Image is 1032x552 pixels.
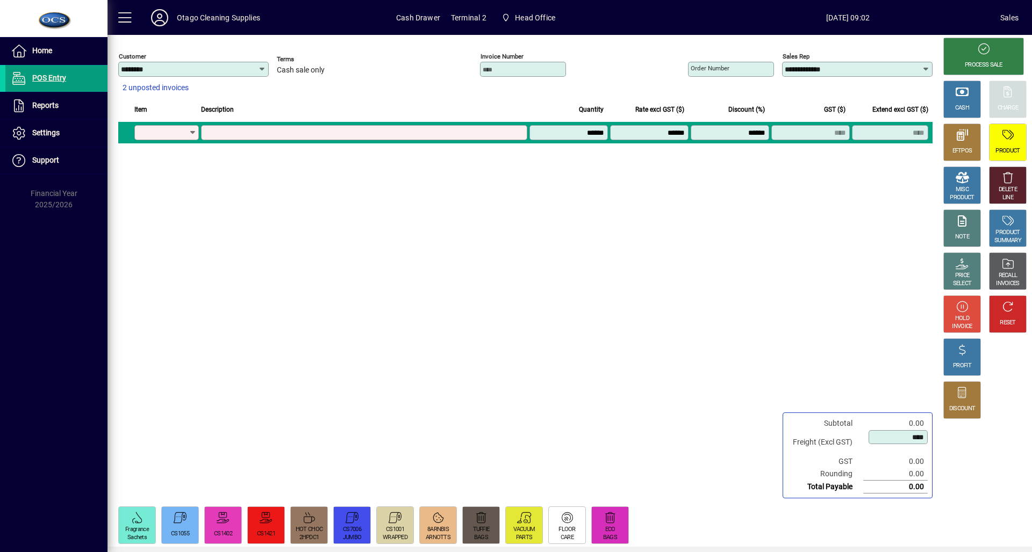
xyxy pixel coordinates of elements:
[872,104,928,115] span: Extend excl GST ($)
[481,53,524,60] mat-label: Invoice number
[32,101,59,110] span: Reports
[5,38,107,64] a: Home
[386,526,404,534] div: CS1001
[950,194,974,202] div: PRODUCT
[953,280,972,288] div: SELECT
[956,186,969,194] div: MISC
[955,233,969,241] div: NOTE
[999,186,1017,194] div: DELETE
[474,534,488,542] div: BAGS
[123,82,189,93] span: 2 unposted invoices
[603,534,617,542] div: BAGS
[994,237,1021,245] div: SUMMARY
[952,323,972,331] div: INVOICE
[473,526,490,534] div: TUFFIE
[955,104,969,112] div: CASH
[5,92,107,119] a: Reports
[863,481,928,493] td: 0.00
[383,534,407,542] div: WRAPPED
[32,46,52,55] span: Home
[142,8,177,27] button: Profile
[824,104,845,115] span: GST ($)
[299,534,319,542] div: 2HPDC1
[427,526,449,534] div: 8ARNBIS
[513,526,535,534] div: VACUUM
[952,147,972,155] div: EFTPOS
[1002,194,1013,202] div: LINE
[579,104,604,115] span: Quantity
[558,526,576,534] div: FLOOR
[863,417,928,430] td: 0.00
[32,128,60,137] span: Settings
[955,272,970,280] div: PRICE
[998,104,1019,112] div: CHARGE
[134,104,147,115] span: Item
[451,9,486,26] span: Terminal 2
[605,526,615,534] div: ECO
[177,9,260,26] div: Otago Cleaning Supplies
[257,530,275,538] div: CS1421
[696,9,1000,26] span: [DATE] 09:02
[426,534,450,542] div: ARNOTTS
[343,526,361,534] div: CS7006
[201,104,234,115] span: Description
[119,53,146,60] mat-label: Customer
[965,61,1002,69] div: PROCESS SALE
[171,530,189,538] div: CS1055
[787,430,863,455] td: Freight (Excl GST)
[5,147,107,174] a: Support
[277,66,325,75] span: Cash sale only
[863,455,928,468] td: 0.00
[214,530,232,538] div: CS1402
[863,468,928,481] td: 0.00
[516,534,533,542] div: PARTS
[1000,319,1016,327] div: RESET
[995,147,1020,155] div: PRODUCT
[691,64,729,72] mat-label: Order number
[125,526,149,534] div: Fragrance
[515,9,555,26] span: Head Office
[635,104,684,115] span: Rate excl GST ($)
[32,156,59,164] span: Support
[953,362,971,370] div: PROFIT
[32,74,66,82] span: POS Entry
[118,78,193,98] button: 2 unposted invoices
[955,315,969,323] div: HOLD
[497,8,560,27] span: Head Office
[787,455,863,468] td: GST
[787,481,863,493] td: Total Payable
[1000,9,1019,26] div: Sales
[127,534,147,542] div: Sachets
[949,405,975,413] div: DISCOUNT
[277,56,341,63] span: Terms
[995,229,1020,237] div: PRODUCT
[296,526,322,534] div: HOT CHOC
[561,534,574,542] div: CARE
[343,534,362,542] div: JUMBO
[787,417,863,430] td: Subtotal
[787,468,863,481] td: Rounding
[5,120,107,147] a: Settings
[396,9,440,26] span: Cash Drawer
[999,272,1017,280] div: RECALL
[728,104,765,115] span: Discount (%)
[783,53,809,60] mat-label: Sales rep
[996,280,1019,288] div: INVOICES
